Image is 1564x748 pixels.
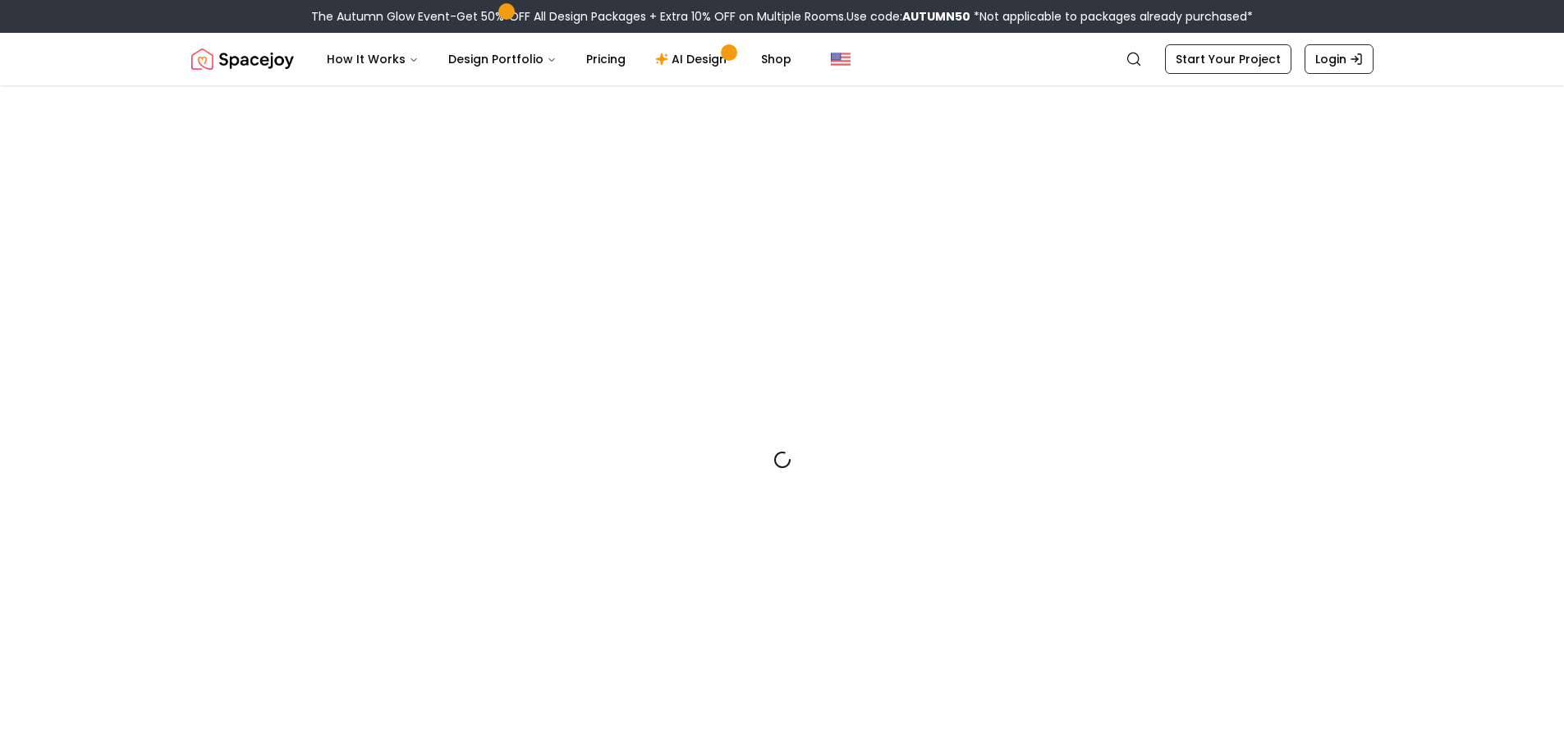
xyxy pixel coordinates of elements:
[902,8,970,25] b: AUTUMN50
[970,8,1253,25] span: *Not applicable to packages already purchased*
[435,43,570,76] button: Design Portfolio
[191,33,1374,85] nav: Global
[846,8,970,25] span: Use code:
[1305,44,1374,74] a: Login
[1165,44,1291,74] a: Start Your Project
[748,43,805,76] a: Shop
[573,43,639,76] a: Pricing
[642,43,745,76] a: AI Design
[314,43,805,76] nav: Main
[311,8,1253,25] div: The Autumn Glow Event-Get 50% OFF All Design Packages + Extra 10% OFF on Multiple Rooms.
[191,43,294,76] img: Spacejoy Logo
[314,43,432,76] button: How It Works
[831,49,851,69] img: United States
[191,43,294,76] a: Spacejoy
